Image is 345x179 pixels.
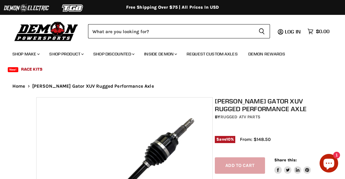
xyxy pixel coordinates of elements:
button: Search [254,24,270,38]
span: Save % [215,136,235,143]
a: Request Custom Axles [182,48,242,60]
span: New! [8,67,18,72]
a: Shop Product [45,48,87,60]
form: Product [88,24,270,38]
span: [PERSON_NAME] Gator XUV Rugged Performance Axle [32,84,154,89]
img: Demon Powersports [12,20,80,42]
span: From: $148.50 [240,137,271,142]
a: Inside Demon [139,48,181,60]
ul: Main menu [8,45,328,76]
aside: Share this: [274,157,311,174]
a: Rugged ATV Parts [220,114,260,120]
div: by [215,114,311,120]
a: Home [12,84,25,89]
span: Log in [285,28,301,35]
input: Search [88,24,254,38]
a: $0.00 [304,27,333,36]
img: Demon Electric Logo 2 [3,2,50,14]
span: $0.00 [316,28,330,34]
a: Shop Make [8,48,43,60]
inbox-online-store-chat: Shopify online store chat [318,154,340,174]
img: TGB Logo 2 [50,2,96,14]
span: Share this: [274,158,297,162]
a: Race Kits [16,63,47,76]
a: Demon Rewards [244,48,290,60]
h1: [PERSON_NAME] Gator XUV Rugged Performance Axle [215,97,311,113]
span: 10 [226,137,231,142]
a: Shop Discounted [89,48,138,60]
a: Log in [282,29,304,34]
